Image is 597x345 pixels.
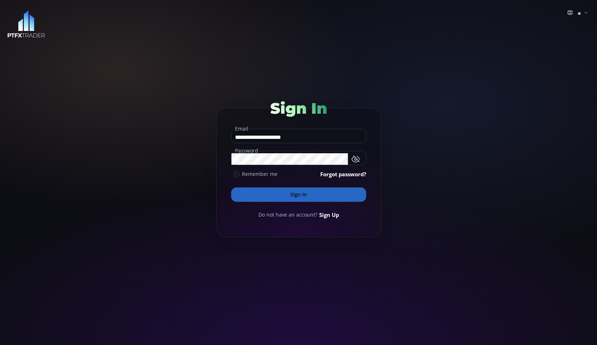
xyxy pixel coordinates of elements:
[242,170,277,178] span: Remember me
[319,211,339,219] a: Sign Up
[320,170,366,178] a: Forgot password?
[231,187,366,202] button: Sign In
[231,211,366,219] div: Do not have an account?
[7,10,45,38] img: LOGO
[270,99,327,118] span: Sign In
